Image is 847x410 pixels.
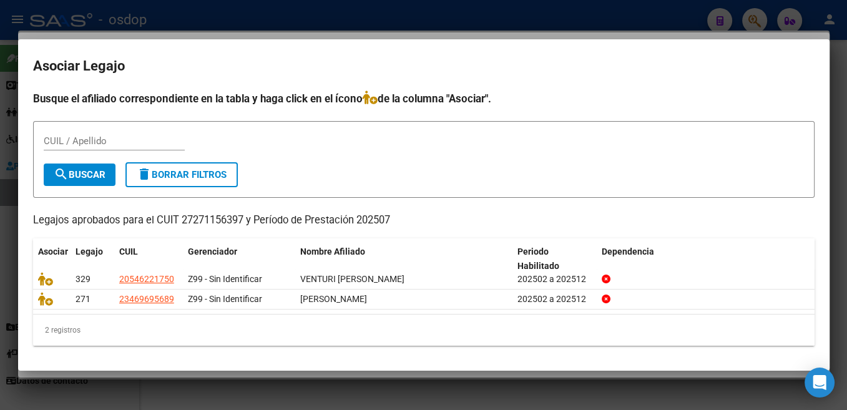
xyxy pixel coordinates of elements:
[33,238,71,280] datatable-header-cell: Asociar
[517,292,592,306] div: 202502 a 202512
[71,238,114,280] datatable-header-cell: Legajo
[188,294,262,304] span: Z99 - Sin Identificar
[137,169,227,180] span: Borrar Filtros
[119,274,174,284] span: 20546221750
[33,315,815,346] div: 2 registros
[602,246,654,256] span: Dependencia
[33,213,815,228] p: Legajos aprobados para el CUIT 27271156397 y Período de Prestación 202507
[119,294,174,304] span: 23469695689
[300,274,404,284] span: VENTURI LEONARDO MATIAS
[38,246,68,256] span: Asociar
[76,274,91,284] span: 329
[183,238,295,280] datatable-header-cell: Gerenciador
[125,162,238,187] button: Borrar Filtros
[517,272,592,286] div: 202502 a 202512
[805,368,835,398] div: Open Intercom Messenger
[54,167,69,182] mat-icon: search
[33,54,815,78] h2: Asociar Legajo
[300,294,367,304] span: GIULIANTE MATIAS RAFAEL
[76,294,91,304] span: 271
[300,246,365,256] span: Nombre Afiliado
[44,164,115,186] button: Buscar
[295,238,513,280] datatable-header-cell: Nombre Afiliado
[137,167,152,182] mat-icon: delete
[54,169,105,180] span: Buscar
[119,246,138,256] span: CUIL
[76,246,103,256] span: Legajo
[597,238,815,280] datatable-header-cell: Dependencia
[188,274,262,284] span: Z99 - Sin Identificar
[114,238,183,280] datatable-header-cell: CUIL
[33,90,815,107] h4: Busque el afiliado correspondiente en la tabla y haga click en el ícono de la columna "Asociar".
[517,246,559,271] span: Periodo Habilitado
[188,246,237,256] span: Gerenciador
[512,238,597,280] datatable-header-cell: Periodo Habilitado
